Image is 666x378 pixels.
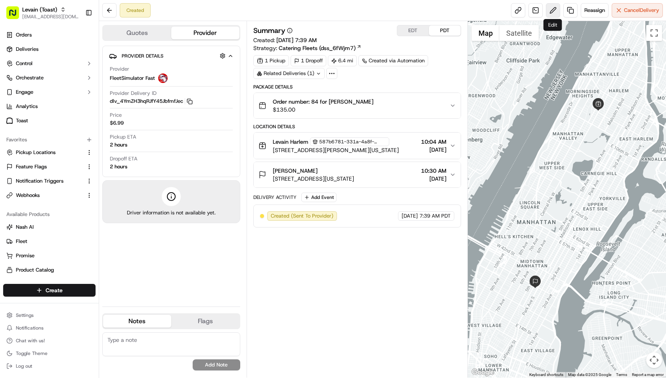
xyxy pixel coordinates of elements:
[402,212,418,220] span: [DATE]
[3,235,96,248] button: Fleet
[25,144,64,150] span: [PERSON_NAME]
[358,55,428,66] a: Created via Automation
[16,224,34,231] span: Nash AI
[6,149,83,156] a: Pickup Locations
[646,352,662,368] button: Map camera controls
[421,175,446,183] span: [DATE]
[3,189,96,202] button: Webhooks
[3,100,96,113] a: Analytics
[16,163,47,170] span: Feature Flags
[16,312,34,318] span: Settings
[171,315,239,328] button: Flags
[8,8,24,23] img: Nash
[3,43,96,56] a: Deliveries
[279,44,356,52] span: Catering Fleets (dss_6fWjm7)
[421,167,446,175] span: 10:30 AM
[291,55,326,66] div: 1 Dropoff
[75,177,127,185] span: API Documentation
[421,146,446,154] span: [DATE]
[110,66,129,73] span: Provider
[3,284,96,297] button: Create
[254,133,461,159] button: Levain Harlem587b6781-331a-4a8f-a54c-f1907609cee8[STREET_ADDRESS][PERSON_NAME][US_STATE]10:04 AM[...
[36,75,130,83] div: Start new chat
[616,372,627,377] a: Terms (opens in new tab)
[16,177,61,185] span: Knowledge Base
[171,27,239,39] button: Provider
[110,90,157,97] span: Provider Delivery ID
[22,13,79,20] button: [EMAIL_ADDRESS][DOMAIN_NAME]
[26,123,42,129] span: [DATE]
[16,145,22,151] img: 1736555255976-a54dd68f-1ca7-489b-9aae-adbdc363a1c4
[46,286,63,294] span: Create
[56,196,96,202] a: Powered byPylon
[110,133,136,141] span: Pickup ETA
[6,118,13,123] img: Toast logo
[21,51,143,59] input: Got a question? Start typing here...
[273,167,318,175] span: [PERSON_NAME]
[70,144,86,150] span: [DATE]
[3,57,96,70] button: Control
[6,177,83,185] a: Notification Triggers
[3,221,96,233] button: Nash AI
[319,139,387,145] span: 587b6781-331a-4a8f-a54c-f1907609cee8
[3,71,96,84] button: Orchestrate
[158,73,168,83] img: profile_FleetSimulator_Fast.png
[254,162,461,187] button: [PERSON_NAME][STREET_ADDRESS][US_STATE]10:30 AM[DATE]
[16,177,63,185] span: Notification Triggers
[6,252,92,259] a: Promise
[253,44,362,52] div: Strategy:
[16,325,44,331] span: Notifications
[273,98,373,106] span: Order number: 84 for [PERSON_NAME]
[253,27,285,34] h3: Summary
[16,350,48,357] span: Toggle Theme
[3,175,96,187] button: Notification Triggers
[16,149,55,156] span: Pickup Locations
[328,55,357,66] div: 6.4 mi
[253,194,297,201] div: Delivery Activity
[5,174,64,188] a: 📗Knowledge Base
[103,27,171,39] button: Quotes
[8,178,14,184] div: 📗
[67,178,73,184] div: 💻
[273,146,399,154] span: [STREET_ADDRESS][PERSON_NAME][US_STATE]
[421,138,446,146] span: 10:04 AM
[273,106,373,114] span: $135.00
[64,174,130,188] a: 💻API Documentation
[110,98,193,105] button: dlv_4YmZH3hqRJfY45JbfmfJec
[16,117,28,124] span: Toast
[529,372,563,378] button: Keyboard shortcuts
[8,137,21,149] img: Lucas Ferreira
[110,155,138,162] span: Dropoff ETA
[254,93,461,118] button: Order number: 84 for [PERSON_NAME]$135.00
[110,75,155,82] span: FleetSimulator Fast
[17,75,31,90] img: 4281594248423_2fcf9dad9f2a874258b8_72.png
[127,209,216,216] span: Driver information is not available yet.
[110,163,127,170] div: 2 hours
[499,25,539,41] button: Show satellite imagery
[8,31,144,44] p: Welcome 👋
[16,123,22,129] img: 1736555255976-a54dd68f-1ca7-489b-9aae-adbdc363a1c4
[253,36,317,44] span: Created:
[632,372,664,377] a: Report a map error
[123,101,144,111] button: See all
[568,372,611,377] span: Map data ©2025 Google
[3,310,96,321] button: Settings
[6,224,92,231] a: Nash AI
[110,120,124,127] span: $6.99
[79,197,96,202] span: Pylon
[3,86,96,98] button: Engage
[22,6,57,13] button: Levain (Toast)
[273,138,308,146] span: Levain Harlem
[3,348,96,359] button: Toggle Theme
[3,114,96,127] a: Toast
[16,60,33,67] span: Control
[16,363,32,369] span: Log out
[3,29,96,41] a: Orders
[16,74,44,81] span: Orchestrate
[16,89,33,96] span: Engage
[472,25,499,41] button: Show street map
[8,103,53,109] div: Past conversations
